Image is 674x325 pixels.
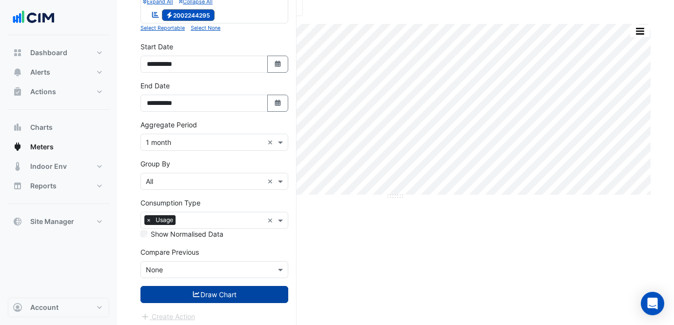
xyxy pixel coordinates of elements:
span: Charts [30,122,53,132]
label: Start Date [140,41,173,52]
app-icon: Site Manager [13,217,22,226]
app-icon: Meters [13,142,22,152]
small: Select Reportable [140,25,185,31]
span: × [144,215,153,225]
span: Site Manager [30,217,74,226]
span: Clear [267,176,276,186]
label: End Date [140,81,170,91]
button: Reports [8,176,109,196]
button: Dashboard [8,43,109,62]
label: Group By [140,159,170,169]
span: Reports [30,181,57,191]
label: Consumption Type [140,198,200,208]
button: Select Reportable [140,23,185,32]
button: More Options [630,25,650,37]
span: Actions [30,87,56,97]
fa-icon: Select Date [274,60,282,68]
fa-icon: Electricity [166,11,173,19]
app-escalated-ticket-create-button: Please draw the charts first [140,312,196,320]
button: Select None [191,23,220,32]
fa-icon: Reportable [151,10,160,19]
img: Company Logo [12,8,56,27]
app-icon: Charts [13,122,22,132]
button: Draw Chart [140,286,288,303]
span: Usage [153,215,176,225]
span: Alerts [30,67,50,77]
button: Alerts [8,62,109,82]
span: Indoor Env [30,162,67,171]
button: Actions [8,82,109,102]
span: Dashboard [30,48,67,58]
div: Open Intercom Messenger [641,292,664,315]
button: Charts [8,118,109,137]
span: 2002244295 [162,9,215,21]
app-icon: Reports [13,181,22,191]
span: Account [30,303,59,312]
label: Show Normalised Data [151,229,223,239]
span: Clear [267,215,276,225]
button: Meters [8,137,109,157]
app-icon: Actions [13,87,22,97]
span: Clear [267,137,276,147]
label: Aggregate Period [140,120,197,130]
button: Site Manager [8,212,109,231]
app-icon: Dashboard [13,48,22,58]
button: Indoor Env [8,157,109,176]
app-icon: Indoor Env [13,162,22,171]
span: Meters [30,142,54,152]
label: Compare Previous [140,247,199,257]
app-icon: Alerts [13,67,22,77]
button: Account [8,298,109,317]
fa-icon: Select Date [274,99,282,107]
small: Select None [191,25,220,31]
